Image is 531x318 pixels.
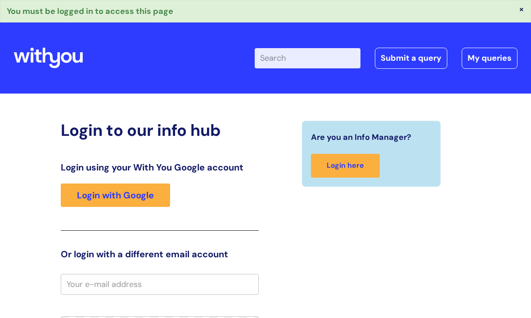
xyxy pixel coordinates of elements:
[61,121,259,140] h2: Login to our info hub
[61,162,259,173] h3: Login using your With You Google account
[61,184,170,207] a: Login with Google
[61,249,259,260] h3: Or login with a different email account
[311,130,411,144] span: Are you an Info Manager?
[519,5,524,13] button: ×
[61,274,259,295] input: Your e-mail address
[375,48,447,68] a: Submit a query
[462,48,517,68] a: My queries
[311,154,380,178] a: Login here
[255,48,360,68] input: Search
